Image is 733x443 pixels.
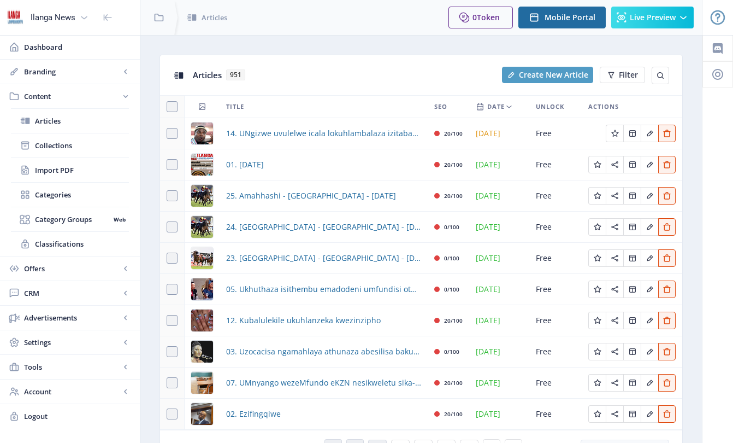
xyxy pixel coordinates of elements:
[24,42,131,53] span: Dashboard
[529,274,582,305] td: Free
[24,362,120,372] span: Tools
[529,336,582,368] td: Free
[606,314,623,325] a: Edit page
[606,283,623,294] a: Edit page
[444,376,463,389] div: 20/100
[191,185,213,207] img: 91494f60-9b12-400c-ab69-5d52a18cd675.png
[600,67,645,83] button: Filter
[11,207,129,231] a: Category GroupsWeb
[536,100,564,113] span: Unlock
[226,345,421,358] a: 03. Uzocacisa ngamahlaya athunaza abesilisa bakuleli kowamahlaya eThekwini
[11,133,129,158] a: Collections
[658,408,676,418] a: Edit page
[444,189,463,202] div: 20/100
[623,252,641,263] a: Edit page
[226,189,396,202] a: 25. Amahhashi - [GEOGRAPHIC_DATA] - [DATE]
[588,159,606,169] a: Edit page
[35,189,129,200] span: Categories
[641,127,658,138] a: Edit page
[658,377,676,387] a: Edit page
[226,283,421,296] a: 05. Ukhuthaza isithembu emadodeni umfundisi othatha inkosikazi yesi-8
[529,118,582,149] td: Free
[24,91,120,102] span: Content
[641,377,658,387] a: Edit page
[24,263,120,274] span: Offers
[623,346,641,356] a: Edit page
[641,346,658,356] a: Edit page
[623,221,641,231] a: Edit page
[448,7,513,28] button: 0Token
[444,127,463,140] div: 20/100
[658,221,676,231] a: Edit page
[529,149,582,180] td: Free
[24,312,120,323] span: Advertisements
[226,220,421,234] a: 24. [GEOGRAPHIC_DATA] - [GEOGRAPHIC_DATA] - [DATE] - 2025
[434,100,447,113] span: SEO
[623,377,641,387] a: Edit page
[588,346,606,356] a: Edit page
[191,310,213,331] img: c0d141bd-f50a-48b1-9dab-e36991d39c1d.png
[24,288,120,299] span: CRM
[623,190,641,200] a: Edit page
[606,221,623,231] a: Edit page
[529,368,582,399] td: Free
[588,377,606,387] a: Edit page
[606,159,623,169] a: Edit page
[7,9,24,26] img: 6e32966d-d278-493e-af78-9af65f0c2223.png
[519,71,588,79] span: Create New Article
[191,341,213,363] img: 4bad1cb8-a672-43cc-b688-6330c62109c1.png
[191,123,213,144] img: 7056ce20-8f91-4400-8de3-49f0bab707de.png
[191,278,213,300] img: 6bfd9dbc-ab30-489c-920c-fdf96762d348.png
[11,109,129,133] a: Articles
[226,158,264,171] span: 01. [DATE]
[202,12,227,23] span: Articles
[658,252,676,263] a: Edit page
[11,232,129,256] a: Classifications
[545,13,595,22] span: Mobile Portal
[444,407,463,421] div: 20/100
[469,368,529,399] td: [DATE]
[588,314,606,325] a: Edit page
[226,314,381,327] a: 12. Kubalulekile ukuhlanzeka kwezinzipho
[623,314,641,325] a: Edit page
[623,127,641,138] a: Edit page
[606,346,623,356] a: Edit page
[588,283,606,294] a: Edit page
[11,158,129,182] a: Import PDF
[641,190,658,200] a: Edit page
[226,127,421,140] span: 14. UNgizwe uvulelwe icala lokuhlambalaza izitabane
[191,154,213,176] img: 6fdce627-2666-4fb6-9d0a-04f7073eb61f.png
[606,377,623,387] a: Edit page
[588,408,606,418] a: Edit page
[35,238,129,249] span: Classifications
[11,183,129,207] a: Categories
[588,252,606,263] a: Edit page
[641,314,658,325] a: Edit page
[24,386,120,397] span: Account
[495,67,593,83] a: New page
[658,127,676,138] a: Edit page
[529,212,582,243] td: Free
[658,159,676,169] a: Edit page
[226,376,421,389] a: 07. UMnyango wezeMfundo eKZN nesikweletu sika-R900 million
[606,190,623,200] a: Edit page
[518,7,606,28] button: Mobile Portal
[35,115,129,126] span: Articles
[469,336,529,368] td: [DATE]
[588,190,606,200] a: Edit page
[31,5,75,30] div: Ilanga News
[191,403,213,425] img: 6e51a10f-7a04-49da-9002-af6407dd4456.png
[477,12,500,22] span: Token
[444,252,459,265] div: 0/100
[444,345,459,358] div: 0/100
[226,252,421,265] a: 23. [GEOGRAPHIC_DATA] - [GEOGRAPHIC_DATA] - [DATE]
[623,159,641,169] a: Edit page
[469,274,529,305] td: [DATE]
[641,252,658,263] a: Edit page
[191,216,213,238] img: 3aaefda2-13fe-4868-a59f-fc69ad1c09fd.png
[469,180,529,212] td: [DATE]
[191,247,213,269] img: b954721d-fd0e-407f-8596-5a6e605de806.png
